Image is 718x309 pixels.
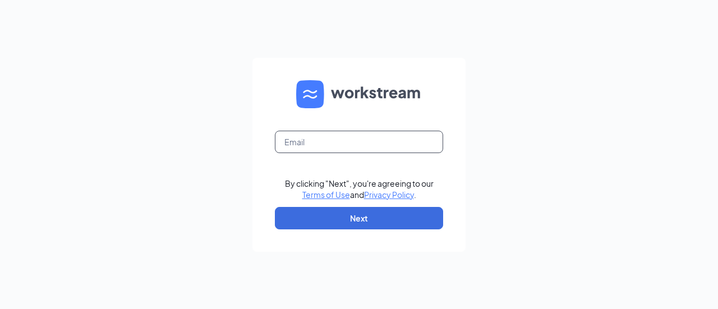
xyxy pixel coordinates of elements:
[285,178,434,200] div: By clicking "Next", you're agreeing to our and .
[364,190,414,200] a: Privacy Policy
[275,207,443,229] button: Next
[302,190,350,200] a: Terms of Use
[275,131,443,153] input: Email
[296,80,422,108] img: WS logo and Workstream text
